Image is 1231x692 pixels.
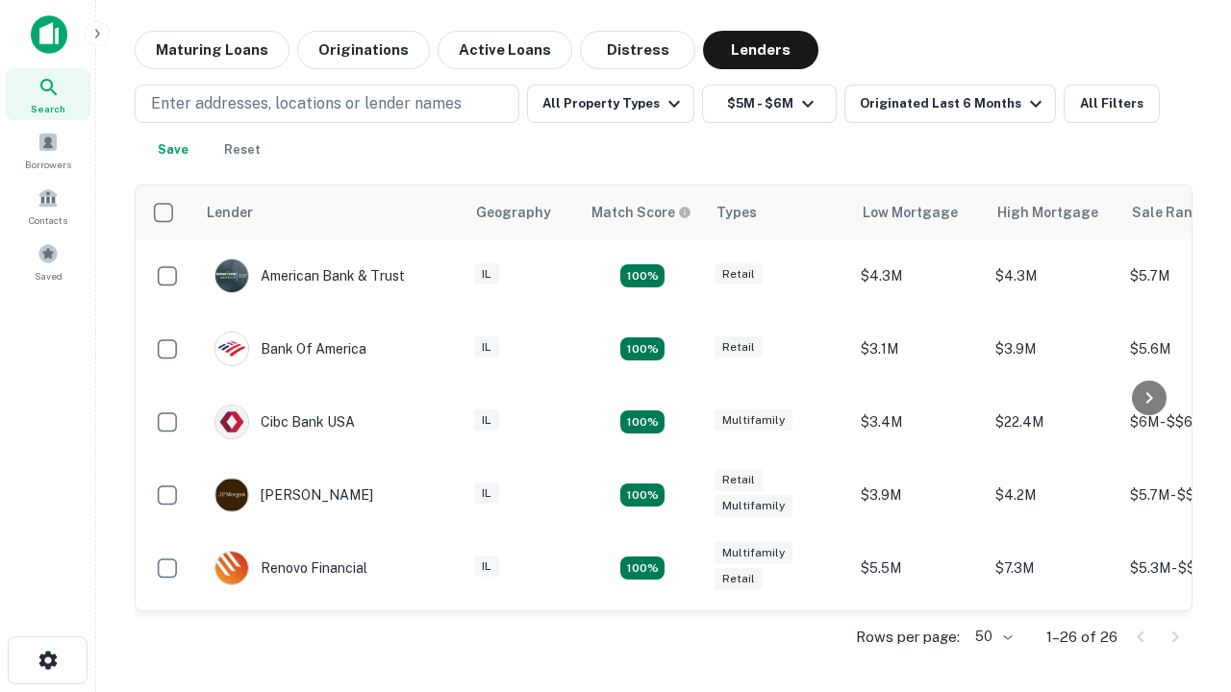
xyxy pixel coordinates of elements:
div: Matching Properties: 7, hasApolloMatch: undefined [620,264,665,287]
p: 1–26 of 26 [1046,626,1118,649]
div: Cibc Bank USA [214,405,355,439]
span: Saved [35,268,63,284]
div: Multifamily [715,409,792,432]
img: picture [215,406,248,438]
div: IL [474,556,499,578]
div: Matching Properties: 4, hasApolloMatch: undefined [620,483,665,507]
div: IL [474,263,499,285]
div: Multifamily [715,495,792,517]
button: All Filters [1064,85,1160,123]
td: $7.3M [986,531,1120,605]
td: $3.9M [851,458,986,531]
img: capitalize-icon.png [31,15,67,54]
div: IL [474,482,499,505]
h6: Match Score [591,202,688,223]
div: Matching Properties: 4, hasApolloMatch: undefined [620,410,665,433]
th: Capitalize uses an advanced AI algorithm to match your search with the best lender. The match sco... [580,185,705,239]
span: Search [31,101,65,116]
td: $3.4M [851,385,986,458]
div: Geography [476,201,551,224]
div: 50 [967,623,1016,651]
td: $4.2M [986,458,1120,531]
img: picture [215,333,248,365]
div: American Bank & Trust [214,259,405,293]
div: Retail [715,568,763,590]
a: Saved [6,235,90,287]
div: Bank Of America [214,332,366,366]
span: Contacts [29,212,67,228]
th: Low Mortgage [851,185,986,239]
img: picture [215,479,248,511]
th: Geography [465,185,580,239]
th: High Mortgage [986,185,1120,239]
span: Borrowers [25,157,71,172]
a: Contacts [6,180,90,232]
button: $5M - $6M [702,85,837,123]
button: Enter addresses, locations or lender names [135,85,519,123]
p: Enter addresses, locations or lender names [151,92,462,115]
img: picture [215,259,248,292]
td: $3.1M [851,312,986,385]
td: $5.5M [851,531,986,605]
div: Lender [207,201,253,224]
img: picture [215,552,248,584]
th: Types [705,185,851,239]
div: Types [716,201,757,224]
a: Borrowers [6,124,90,176]
td: $4.3M [851,239,986,312]
div: Matching Properties: 4, hasApolloMatch: undefined [620,337,665,360]
button: Originated Last 6 Months [844,85,1056,123]
div: Retail [715,336,763,358]
th: Lender [195,185,465,239]
div: High Mortgage [997,201,1098,224]
button: Maturing Loans [135,31,289,69]
div: Renovo Financial [214,551,367,585]
button: Active Loans [438,31,572,69]
td: $3.9M [986,312,1120,385]
div: [PERSON_NAME] [214,478,373,512]
button: Distress [580,31,695,69]
div: Originated Last 6 Months [860,92,1047,115]
div: Multifamily [715,542,792,564]
div: IL [474,336,499,358]
div: Retail [715,469,763,491]
div: Matching Properties: 4, hasApolloMatch: undefined [620,556,665,580]
button: Save your search to get updates of matches that match your search criteria. [142,131,204,169]
iframe: Chat Widget [1135,477,1231,569]
div: Capitalize uses an advanced AI algorithm to match your search with the best lender. The match sco... [591,202,691,223]
button: Reset [212,131,273,169]
button: All Property Types [527,85,694,123]
div: IL [474,409,499,432]
div: Retail [715,263,763,285]
td: $4.3M [986,239,1120,312]
p: Rows per page: [856,626,960,649]
button: Lenders [703,31,818,69]
td: $2.2M [851,605,986,678]
td: $3.1M [986,605,1120,678]
div: Low Mortgage [863,201,958,224]
a: Search [6,68,90,120]
button: Originations [297,31,430,69]
td: $22.4M [986,385,1120,458]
